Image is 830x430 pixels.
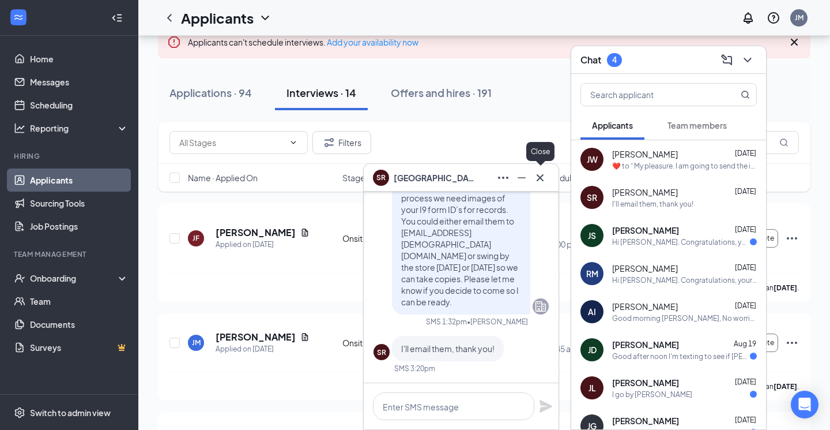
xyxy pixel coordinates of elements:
span: [PERSON_NAME] [612,415,679,427]
span: [PERSON_NAME] [612,148,678,160]
span: Applicants [592,120,633,130]
span: [DATE] [735,301,756,310]
div: Onboarding [30,272,119,284]
svg: Ellipses [785,336,799,350]
svg: Document [300,332,310,342]
button: Ellipses [494,169,512,187]
div: Applied on [DATE] [216,343,310,355]
div: Interviews · 14 [286,85,356,100]
div: JD [588,344,597,356]
div: Hiring [14,151,126,161]
svg: WorkstreamLogo [13,12,24,23]
div: RM [586,268,598,279]
a: Documents [30,313,129,336]
div: Offers and hires · 191 [391,85,492,100]
div: Good after noon I'm texting to see if [PERSON_NAME] still hiring for the closing front house posi... [612,352,750,361]
span: • [PERSON_NAME] [467,317,528,327]
svg: ChevronDown [741,53,754,67]
svg: ChevronDown [258,11,272,25]
span: [DATE] [735,263,756,272]
svg: MagnifyingGlass [779,138,788,147]
svg: MagnifyingGlass [741,90,750,99]
div: Applications · 94 [169,85,252,100]
span: [PERSON_NAME] [612,301,678,312]
span: I'll email them, thank you! [401,343,495,354]
span: [GEOGRAPHIC_DATA] [PERSON_NAME] [394,171,474,184]
span: [DATE] [735,149,756,158]
div: Applied on [DATE] [216,239,310,250]
div: ​❤️​ to “ My pleasure. I am going to send the interview schedule time availability so you can get... [612,161,757,171]
div: Hi [PERSON_NAME]. Congratulations, your onsite interview with [DEMOGRAPHIC_DATA]-fil-A for Delive... [612,237,750,247]
div: SR [377,347,386,357]
input: Search applicant [581,84,718,106]
span: Hi Sydney, This is [PERSON_NAME] from CFA again. As part of the onboarding process we need images... [401,158,520,307]
div: Hi [PERSON_NAME]. Congratulations, your onsite interview with [DEMOGRAPHIC_DATA]-fil-A for Front ... [612,275,757,285]
a: SurveysCrown [30,336,129,359]
div: Switch to admin view [30,407,111,418]
svg: ComposeMessage [720,53,734,67]
div: Good morning [PERSON_NAME], No worries, that you for communicating. We can push this time to late... [612,313,757,323]
div: AI [588,306,596,317]
span: [PERSON_NAME] [612,263,678,274]
div: SMS 1:32pm [426,317,467,327]
svg: Settings [14,407,25,418]
svg: Ellipses [785,231,799,245]
svg: Cross [533,171,547,185]
button: Minimize [512,169,531,187]
div: SMS 3:20pm [394,364,435,373]
div: JW [587,154,598,165]
svg: Company [534,300,548,313]
a: Sourcing Tools [30,192,129,215]
h5: [PERSON_NAME] [216,331,296,343]
a: Add your availability now [327,37,418,47]
a: Team [30,290,129,313]
span: [DATE] [735,377,756,386]
div: JL [588,382,596,394]
div: I go by [PERSON_NAME] [612,390,692,399]
h3: Chat [580,54,601,66]
svg: Analysis [14,122,25,134]
input: All Stages [179,136,284,149]
a: Job Postings [30,215,129,238]
b: [DATE] [774,382,797,391]
svg: Collapse [111,12,123,24]
h5: [PERSON_NAME] [216,226,296,239]
span: Name · Applied On [188,172,258,184]
span: [PERSON_NAME] [612,339,679,350]
svg: UserCheck [14,272,25,284]
button: ComposeMessage [718,51,736,69]
a: Applicants [30,169,129,192]
svg: ChevronLeft [163,11,176,25]
span: [DATE] [735,416,756,424]
svg: Minimize [515,171,529,185]
span: Stage [342,172,365,184]
div: 4 [612,55,617,65]
button: ChevronDown [738,51,757,69]
div: JF [193,233,199,243]
div: JM [192,338,201,347]
a: Home [30,47,129,70]
div: Close [526,142,554,161]
div: Onsite Interview [342,337,416,349]
a: Messages [30,70,129,94]
button: Filter Filters [312,131,371,154]
svg: Notifications [741,11,755,25]
svg: Cross [787,35,801,49]
div: Team Management [14,249,126,259]
span: [PERSON_NAME] [612,377,679,388]
span: [PERSON_NAME] [612,186,678,198]
svg: Error [167,35,181,49]
b: [DATE] [774,283,797,292]
svg: Document [300,228,310,237]
span: Aug 19 [734,339,756,348]
div: SR [587,192,597,203]
div: JS [588,230,596,241]
div: JM [795,13,803,23]
svg: Ellipses [496,171,510,185]
span: Applicants can't schedule interviews. [188,37,418,47]
div: Onsite Interview [342,233,416,244]
span: Team members [667,120,727,130]
span: [PERSON_NAME] [612,225,679,236]
span: [DATE] [735,225,756,234]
